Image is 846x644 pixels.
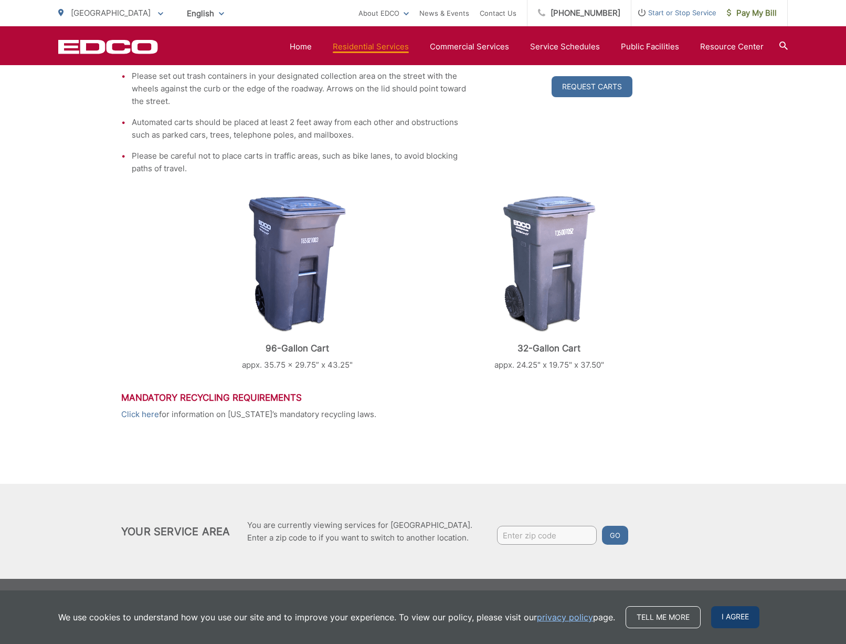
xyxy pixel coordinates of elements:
[621,40,679,53] a: Public Facilities
[184,359,410,371] p: appx. 35.75 x 29.75” x 43.25"
[132,116,468,141] li: Automated carts should be placed at least 2 feet away from each other and obstructions such as pa...
[247,519,472,544] p: You are currently viewing services for [GEOGRAPHIC_DATA]. Enter a zip code to if you want to swit...
[419,7,469,19] a: News & Events
[537,611,593,624] a: privacy policy
[602,526,628,545] button: Go
[71,8,151,18] span: [GEOGRAPHIC_DATA]
[132,150,468,175] li: Please be careful not to place carts in traffic areas, such as bike lanes, to avoid blocking path...
[436,359,662,371] p: appx. 24.25" x 19.75" x 37.50"
[58,611,615,624] p: We use cookies to understand how you use our site and to improve your experience. To view our pol...
[436,343,662,354] p: 32-Gallon Cart
[290,40,312,53] a: Home
[480,7,516,19] a: Contact Us
[358,7,409,19] a: About EDCO
[711,606,759,628] span: I agree
[132,70,468,108] li: Please set out trash containers in your designated collection area on the street with the wheels ...
[179,4,232,23] span: English
[121,392,725,403] h3: Mandatory Recycling Requirements
[121,408,725,421] p: for information on [US_STATE]’s mandatory recycling laws.
[497,526,597,545] input: Enter zip code
[333,40,409,53] a: Residential Services
[121,408,159,421] a: Click here
[530,40,600,53] a: Service Schedules
[727,7,777,19] span: Pay My Bill
[430,40,509,53] a: Commercial Services
[184,343,410,354] p: 96-Gallon Cart
[700,40,764,53] a: Resource Center
[58,39,158,54] a: EDCD logo. Return to the homepage.
[626,606,701,628] a: Tell me more
[552,76,632,97] a: Request Carts
[503,196,596,333] img: cart-trash-32.png
[121,525,230,538] h2: Your Service Area
[249,196,346,333] img: cart-trash.png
